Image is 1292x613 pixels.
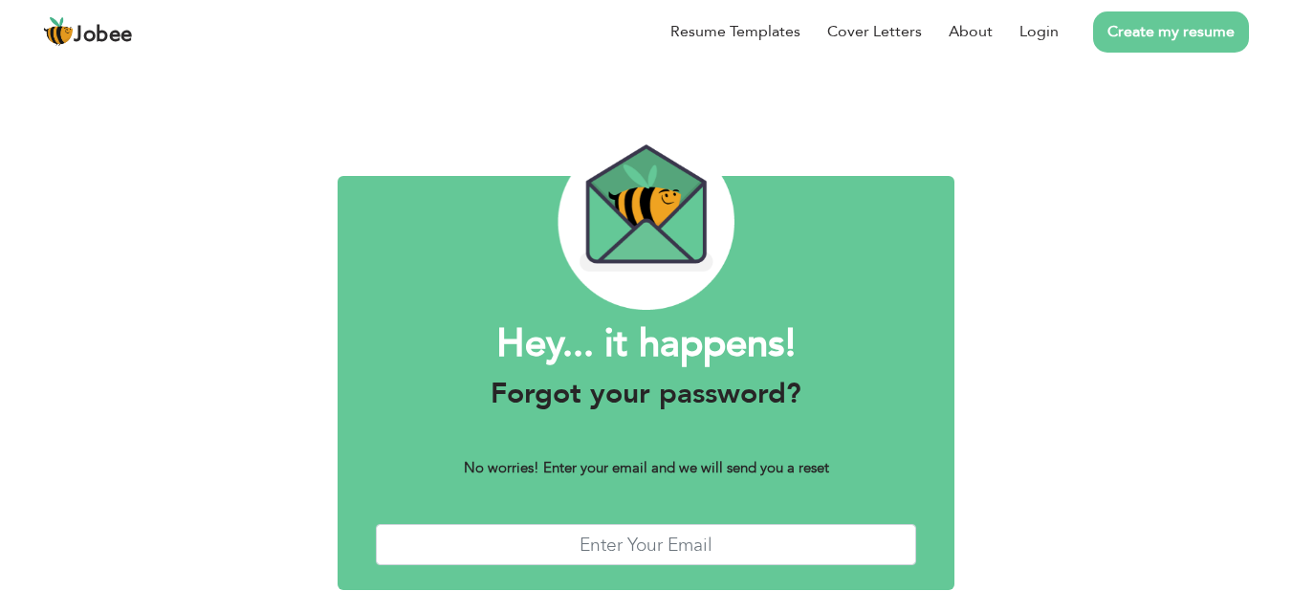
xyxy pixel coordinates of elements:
img: envelope_bee.png [558,134,734,310]
a: Resume Templates [670,20,800,43]
a: Jobee [43,16,133,47]
a: Create my resume [1093,11,1249,53]
input: Enter Your Email [376,524,917,565]
img: jobee.io [43,16,74,47]
a: Login [1019,20,1059,43]
h1: Hey... it happens! [376,319,917,369]
h3: Forgot your password? [376,377,917,411]
a: Cover Letters [827,20,922,43]
a: About [949,20,993,43]
b: No worries! Enter your email and we will send you a reset [464,458,829,477]
span: Jobee [74,25,133,46]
